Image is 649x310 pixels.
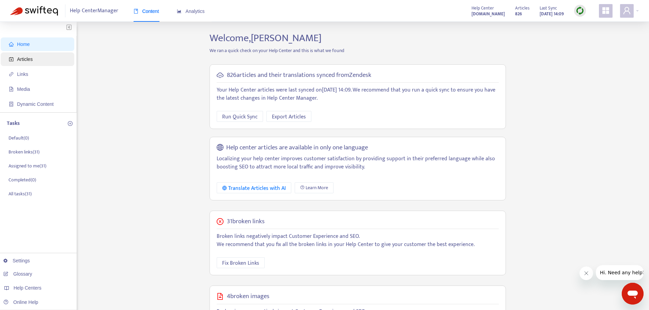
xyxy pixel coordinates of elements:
[177,9,205,14] span: Analytics
[217,86,499,102] p: Your Help Center articles were last synced on [DATE] 14:09 . We recommend that you run a quick sy...
[68,121,73,126] span: plus-circle
[14,285,42,291] span: Help Centers
[217,155,499,171] p: Localizing your help center improves customer satisfaction by providing support in their preferre...
[222,259,259,267] span: Fix Broken Links
[217,293,223,300] span: file-image
[217,182,291,193] button: Translate Articles with AI
[3,258,30,263] a: Settings
[210,30,322,47] span: Welcome, [PERSON_NAME]
[10,6,58,16] img: Swifteq
[134,9,159,14] span: Content
[596,265,644,280] iframe: Message from company
[272,113,306,121] span: Export Articles
[222,184,286,193] div: Translate Articles with AI
[217,144,223,152] span: global
[472,10,505,18] a: [DOMAIN_NAME]
[602,6,610,15] span: appstore
[9,134,29,142] p: Default ( 0 )
[177,9,182,14] span: area-chart
[295,182,334,193] a: Learn More
[9,57,14,62] span: account-book
[540,4,557,12] span: Last Sync
[515,10,522,18] strong: 826
[70,4,118,17] span: Help Center Manager
[17,71,28,77] span: Links
[217,111,263,122] button: Run Quick Sync
[9,72,14,77] span: link
[134,9,138,14] span: book
[217,257,265,268] button: Fix Broken Links
[9,162,46,169] p: Assigned to me ( 31 )
[17,101,53,107] span: Dynamic Content
[540,10,564,18] strong: [DATE] 14:09
[7,119,20,128] p: Tasks
[204,47,511,54] p: We ran a quick check on your Help Center and this is what we found
[217,218,223,225] span: close-circle
[9,87,14,92] span: file-image
[222,113,258,121] span: Run Quick Sync
[217,232,499,249] p: Broken links negatively impact Customer Experience and SEO. We recommend that you fix all the bro...
[623,6,631,15] span: user
[9,190,32,197] p: All tasks ( 31 )
[266,111,311,122] button: Export Articles
[227,218,265,226] h5: 31 broken links
[217,72,223,79] span: cloud-sync
[4,5,49,10] span: Hi. Need any help?
[580,266,593,280] iframe: Close message
[227,293,269,300] h5: 4 broken images
[9,102,14,107] span: container
[9,148,40,156] p: Broken links ( 31 )
[472,4,494,12] span: Help Center
[622,283,644,305] iframe: Button to launch messaging window
[17,86,30,92] span: Media
[227,71,371,79] h5: 826 articles and their translations synced from Zendesk
[306,184,328,192] span: Learn More
[17,56,33,62] span: Articles
[9,42,14,47] span: home
[3,299,38,305] a: Online Help
[3,271,32,277] a: Glossary
[576,6,584,15] img: sync.dc5367851b00ba804db3.png
[9,176,36,183] p: Completed ( 0 )
[226,144,368,152] h5: Help center articles are available in only one language
[515,4,529,12] span: Articles
[17,42,30,47] span: Home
